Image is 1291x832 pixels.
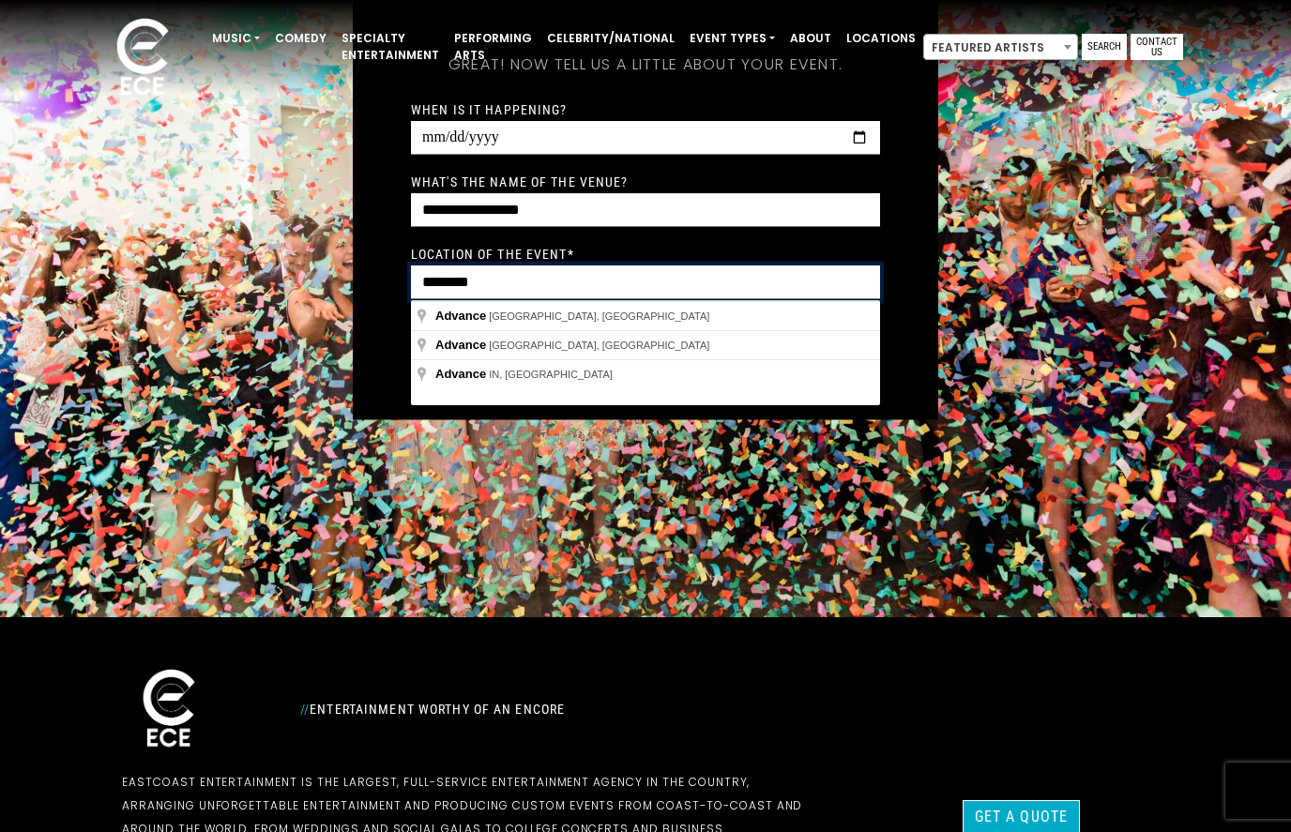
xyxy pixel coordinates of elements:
[411,100,568,117] label: When is it happening?
[289,694,824,724] div: Entertainment Worthy of an Encore
[839,23,923,54] a: Locations
[205,23,267,54] a: Music
[1131,34,1183,60] a: Contact Us
[539,23,682,54] a: Celebrity/National
[267,23,334,54] a: Comedy
[122,664,216,755] img: ece_new_logo_whitev2-1.png
[411,245,574,262] label: Location of the event
[489,369,613,380] span: IN, [GEOGRAPHIC_DATA]
[334,23,447,71] a: Specialty Entertainment
[682,23,782,54] a: Event Types
[489,340,709,351] span: [GEOGRAPHIC_DATA], [GEOGRAPHIC_DATA]
[300,702,310,717] span: //
[923,34,1078,60] span: Featured Artists
[435,338,486,352] span: Advance
[1082,34,1127,60] a: Search
[411,173,628,189] label: What's the name of the venue?
[489,310,709,322] span: [GEOGRAPHIC_DATA], [GEOGRAPHIC_DATA]
[447,23,539,71] a: Performing Arts
[924,35,1077,61] span: Featured Artists
[435,367,486,381] span: Advance
[435,309,486,323] span: Advance
[782,23,839,54] a: About
[96,13,190,104] img: ece_new_logo_whitev2-1.png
